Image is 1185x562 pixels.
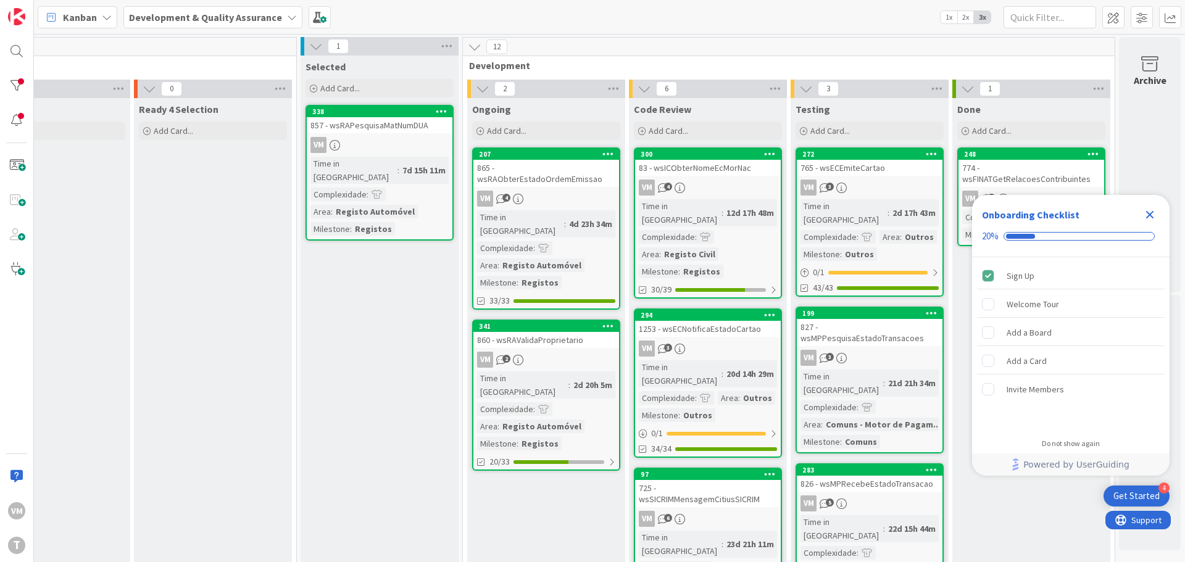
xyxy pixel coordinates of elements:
[367,188,368,201] span: :
[635,310,781,337] div: 2941253 - wsECNotificaEstadoCartao
[885,522,939,535] div: 22d 15h 44m
[962,228,1002,241] div: Milestone
[639,341,655,357] div: VM
[797,465,942,476] div: 283
[796,103,830,115] span: Testing
[497,258,499,272] span: :
[472,103,511,115] span: Ongoing
[958,191,1104,207] div: VM
[635,160,781,176] div: 83 - wsICObterNomeEcMorNac
[857,230,859,244] span: :
[8,8,25,25] img: Visit kanbanzone.com
[487,125,526,136] span: Add Card...
[635,149,781,160] div: 300
[857,546,859,560] span: :
[635,469,781,507] div: 97725 - wsSICRIMMensagemCitiusSICRIM
[797,160,942,176] div: 765 - wsECEmiteCartao
[517,276,518,289] span: :
[473,160,619,187] div: 865 - wsRAObterEstadoOrdemEmissao
[987,194,996,202] span: 2
[477,258,497,272] div: Area
[664,514,672,522] span: 6
[333,205,418,218] div: Registo Automóvel
[566,217,615,231] div: 4d 23h 34m
[472,147,620,310] a: 207865 - wsRAObterEstadoOrdemEmissaoVMTime in [GEOGRAPHIC_DATA]:4d 23h 34mComplexidade:Area:Regis...
[800,546,857,560] div: Complexidade
[797,476,942,492] div: 826 - wsMPRecebeEstadoTransacao
[639,531,721,558] div: Time in [GEOGRAPHIC_DATA]
[328,39,349,54] span: 1
[802,150,942,159] div: 272
[797,149,942,160] div: 272
[533,241,535,255] span: :
[972,453,1170,476] div: Footer
[473,321,619,332] div: 341
[813,266,825,279] span: 0 / 1
[518,276,562,289] div: Registos
[1004,6,1096,28] input: Quick Filter...
[802,466,942,474] div: 283
[639,511,655,527] div: VM
[639,360,721,387] div: Time in [GEOGRAPHIC_DATA]
[639,230,695,244] div: Complexidade
[883,376,885,390] span: :
[307,106,452,117] div: 338
[331,205,333,218] span: :
[723,537,777,551] div: 23d 21h 11m
[635,511,781,527] div: VM
[320,83,360,94] span: Add Card...
[826,353,834,361] span: 3
[486,39,507,54] span: 12
[1140,205,1160,225] div: Close Checklist
[1007,268,1034,283] div: Sign Up
[497,419,499,433] span: :
[1007,325,1052,340] div: Add a Board
[639,247,659,261] div: Area
[800,230,857,244] div: Complexidade
[517,437,518,450] span: :
[957,103,981,115] span: Done
[310,222,350,236] div: Milestone
[651,427,663,440] span: 0 / 1
[639,391,695,405] div: Complexidade
[635,310,781,321] div: 294
[800,435,840,448] div: Milestone
[564,217,566,231] span: :
[399,163,449,177] div: 7d 15h 11m
[634,103,691,115] span: Code Review
[664,183,672,191] span: 4
[678,265,680,278] span: :
[479,322,619,331] div: 341
[982,231,1160,242] div: Checklist progress: 20%
[635,180,781,196] div: VM
[312,107,452,116] div: 338
[813,281,833,294] span: 43/43
[477,276,517,289] div: Milestone
[800,180,817,196] div: VM
[797,149,942,176] div: 272765 - wsECEmiteCartao
[499,258,584,272] div: Registo Automóvel
[656,81,677,96] span: 6
[635,426,781,441] div: 0/1
[979,81,1000,96] span: 1
[310,137,326,153] div: VM
[664,344,672,352] span: 3
[982,231,999,242] div: 20%
[797,319,942,346] div: 827 - wsMPPesquisaEstadoTransacoes
[479,150,619,159] div: 207
[977,376,1165,403] div: Invite Members is incomplete.
[26,2,56,17] span: Support
[307,106,452,133] div: 338857 - wsRAPesquisaMatNumDUA
[518,437,562,450] div: Registos
[796,147,944,297] a: 272765 - wsECEmiteCartaoVMTime in [GEOGRAPHIC_DATA]:2d 17h 43mComplexidade:Area:OutrosMilestone:O...
[695,391,697,405] span: :
[473,149,619,187] div: 207865 - wsRAObterEstadoOrdemEmissao
[63,10,97,25] span: Kanban
[1134,73,1166,88] div: Archive
[962,191,978,207] div: VM
[489,294,510,307] span: 33/33
[649,125,688,136] span: Add Card...
[738,391,740,405] span: :
[883,522,885,535] span: :
[639,408,678,422] div: Milestone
